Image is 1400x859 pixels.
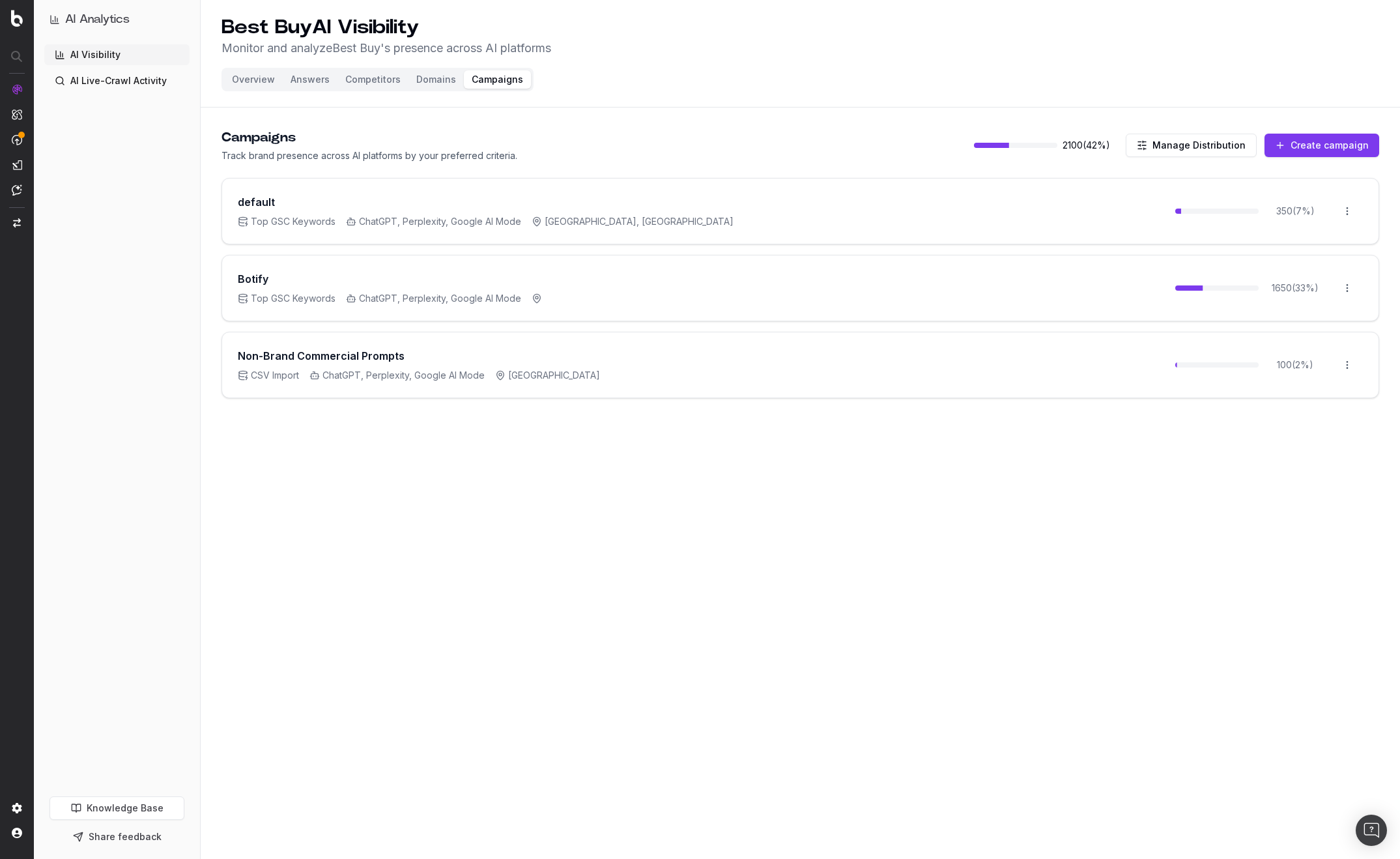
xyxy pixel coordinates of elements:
[221,149,517,162] p: Track brand presence across AI platforms by your preferred criteria.
[12,109,22,120] img: Intelligence
[12,134,22,145] img: Activation
[11,10,23,27] img: Botify logo
[44,70,190,91] a: AI Live-Crawl Activity
[532,215,734,228] span: [GEOGRAPHIC_DATA], [GEOGRAPHIC_DATA]
[12,803,22,813] img: Setting
[408,70,464,89] button: Domains
[283,70,337,89] button: Answers
[1063,139,1110,152] span: 2100 ( 42 %)
[1264,205,1326,218] span: 350 ( 7 %)
[12,84,22,95] img: Analytics
[221,128,517,147] h2: Campaigns
[238,271,268,287] h3: Botify
[12,160,22,170] img: Studio
[309,369,485,382] span: ChatGPT, Perplexity, Google AI Mode
[50,10,184,29] button: AI Analytics
[238,215,336,228] span: Top GSC Keywords
[1356,815,1387,846] div: Open Intercom Messenger
[221,16,551,39] h1: Best Buy AI Visibility
[337,70,408,89] button: Competitors
[346,215,521,228] span: ChatGPT, Perplexity, Google AI Mode
[44,44,190,65] a: AI Visibility
[464,70,531,89] button: Campaigns
[1126,134,1257,157] button: Manage Distribution
[50,796,184,820] a: Knowledge Base
[238,292,336,305] span: Top GSC Keywords
[12,828,22,838] img: My account
[221,39,551,57] p: Monitor and analyze Best Buy 's presence across AI platforms
[1264,358,1326,371] span: 100 ( 2 %)
[238,348,405,364] h3: Non-Brand Commercial Prompts
[1264,282,1326,295] span: 1650 ( 33 %)
[13,218,21,227] img: Switch project
[238,369,299,382] span: CSV Import
[495,369,600,382] span: [GEOGRAPHIC_DATA]
[346,292,521,305] span: ChatGPT, Perplexity, Google AI Mode
[238,194,275,210] h3: default
[65,10,130,29] h1: AI Analytics
[50,825,184,849] button: Share feedback
[1264,134,1379,157] button: Create campaign
[224,70,283,89] button: Overview
[12,184,22,196] img: Assist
